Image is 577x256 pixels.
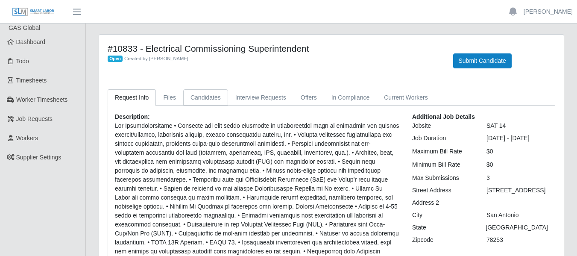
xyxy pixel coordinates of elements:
[12,7,55,17] img: SLM Logo
[406,147,480,156] div: Maximum Bill Rate
[293,89,324,106] a: Offers
[16,115,53,122] span: Job Requests
[16,96,67,103] span: Worker Timesheets
[108,89,156,106] a: Request Info
[480,160,554,169] div: $0
[406,235,480,244] div: Zipcode
[16,154,62,161] span: Supplier Settings
[108,56,123,62] span: Open
[183,89,228,106] a: Candidates
[480,174,554,182] div: 3
[412,113,475,120] b: Additional Job Details
[16,38,46,45] span: Dashboard
[406,198,480,207] div: Address 2
[156,89,183,106] a: Files
[480,147,554,156] div: $0
[479,223,554,232] div: [GEOGRAPHIC_DATA]
[480,134,554,143] div: [DATE] - [DATE]
[228,89,293,106] a: Interview Requests
[480,121,554,130] div: SAT 14
[480,211,554,220] div: San Antonio
[524,7,573,16] a: [PERSON_NAME]
[406,211,480,220] div: City
[406,134,480,143] div: Job Duration
[16,135,38,141] span: Workers
[480,186,554,195] div: [STREET_ADDRESS]
[406,121,480,130] div: Jobsite
[406,186,480,195] div: Street Address
[124,56,188,61] span: Created by [PERSON_NAME]
[16,77,47,84] span: Timesheets
[406,160,480,169] div: Minimum Bill Rate
[324,89,377,106] a: In Compliance
[406,174,480,182] div: Max Submissions
[377,89,435,106] a: Current Workers
[406,223,479,232] div: State
[9,24,40,31] span: GAS Global
[16,58,29,65] span: Todo
[115,113,150,120] b: Description:
[108,43,440,54] h4: #10833 - Electrical Commissioning Superintendent
[453,53,512,68] button: Submit Candidate
[480,235,554,244] div: 78253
